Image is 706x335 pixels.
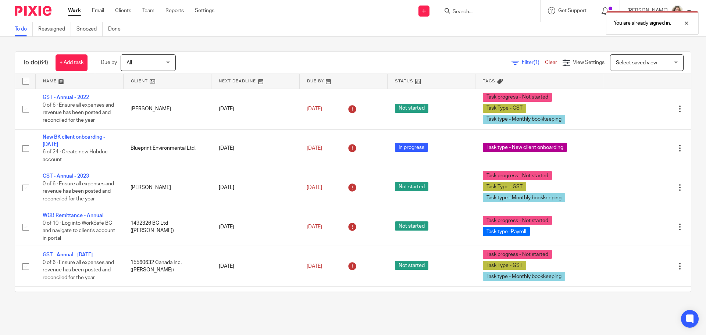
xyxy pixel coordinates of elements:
[101,59,117,66] p: Due by
[68,7,81,14] a: Work
[15,6,51,16] img: Pixie
[211,287,299,313] td: [DATE]
[43,95,89,100] a: GST - Annual - 2022
[483,104,526,113] span: Task Type - GST
[307,264,322,269] span: [DATE]
[211,246,299,287] td: [DATE]
[142,7,154,14] a: Team
[43,103,114,123] span: 0 of 6 · Ensure all expenses and revenue has been posted and reconciled for the year
[22,59,48,67] h1: To do
[92,7,104,14] a: Email
[483,250,552,259] span: Task progress - Not started
[43,213,103,218] a: WCB Remittance - Annual
[195,7,214,14] a: Settings
[483,216,552,225] span: Task progress - Not started
[671,5,683,17] img: IMG_7896.JPG
[483,93,552,102] span: Task progress - Not started
[483,143,567,152] span: Task type - New client onboarding
[43,181,114,202] span: 0 of 6 · Ensure all expenses and revenue has been posted and reconciled for the year
[56,54,88,71] a: + Add task
[307,224,322,229] span: [DATE]
[483,261,526,270] span: Task Type - GST
[307,146,322,151] span: [DATE]
[573,60,605,65] span: View Settings
[307,185,322,190] span: [DATE]
[483,272,565,281] span: Task type - Monthly bookkeeping
[395,221,428,231] span: Not started
[211,167,299,208] td: [DATE]
[108,22,126,36] a: Done
[15,22,33,36] a: To do
[522,60,545,65] span: Filter
[395,104,428,113] span: Not started
[395,261,428,270] span: Not started
[483,79,495,83] span: Tags
[165,7,184,14] a: Reports
[123,89,211,129] td: [PERSON_NAME]
[43,260,114,280] span: 0 of 6 · Ensure all expenses and revenue has been posted and reconciled for the year
[395,182,428,191] span: Not started
[115,7,131,14] a: Clients
[211,208,299,246] td: [DATE]
[483,182,526,191] span: Task Type - GST
[211,129,299,167] td: [DATE]
[43,149,108,162] span: 6 of 24 · Create new Hubdoc account
[123,167,211,208] td: [PERSON_NAME]
[76,22,103,36] a: Snoozed
[211,89,299,129] td: [DATE]
[123,246,211,287] td: 15560632 Canada Inc. ([PERSON_NAME])
[483,227,530,236] span: Task type -Payroll
[123,287,211,313] td: [PERSON_NAME]
[126,60,132,65] span: All
[38,22,71,36] a: Reassigned
[307,106,322,111] span: [DATE]
[43,174,89,179] a: GST - Annual - 2023
[483,193,565,202] span: Task type - Monthly bookkeeping
[483,115,565,124] span: Task type - Monthly bookkeeping
[43,221,115,241] span: 0 of 10 · Log into WorkSafe BC and navigate to client's account in portal
[38,60,48,65] span: (64)
[123,208,211,246] td: 1492326 BC Ltd ([PERSON_NAME])
[614,19,671,27] p: You are already signed in.
[483,171,552,180] span: Task progress - Not started
[395,143,428,152] span: In progress
[43,252,93,257] a: GST - Annual - [DATE]
[545,60,557,65] a: Clear
[616,60,657,65] span: Select saved view
[123,129,211,167] td: Blueprint Environmental Ltd.
[43,135,105,147] a: New BK client onboarding - [DATE]
[534,60,539,65] span: (1)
